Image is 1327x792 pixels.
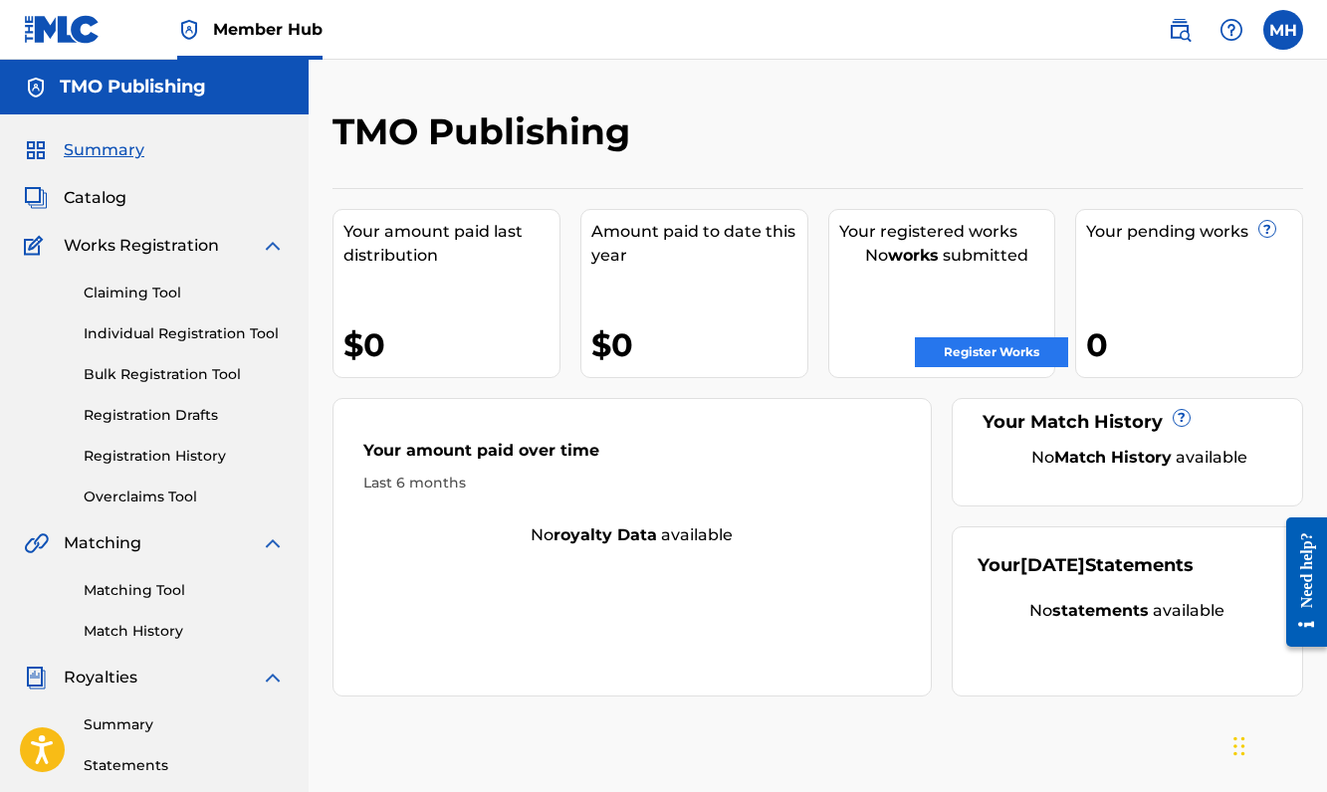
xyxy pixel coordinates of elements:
[1168,18,1192,42] img: search
[1174,410,1190,426] span: ?
[553,525,657,544] strong: royalty data
[64,666,137,690] span: Royalties
[84,714,285,735] a: Summary
[213,18,323,41] span: Member Hub
[978,409,1277,436] div: Your Match History
[84,364,285,385] a: Bulk Registration Tool
[363,473,901,494] div: Last 6 months
[1052,601,1149,620] strong: statements
[591,322,807,367] div: $0
[839,220,1055,244] div: Your registered works
[1233,716,1245,776] div: Drag
[24,138,48,162] img: Summary
[60,76,206,99] h5: TMO Publishing
[84,283,285,303] a: Claiming Tool
[84,621,285,642] a: Match History
[1086,220,1302,244] div: Your pending works
[1227,696,1327,792] iframe: Chat Widget
[1212,10,1251,50] div: Help
[24,138,144,162] a: SummarySummary
[261,234,285,258] img: expand
[177,18,201,42] img: Top Rightsholder
[261,531,285,555] img: expand
[1259,221,1275,237] span: ?
[839,244,1055,268] div: No submitted
[343,220,559,268] div: Your amount paid last distribution
[84,323,285,344] a: Individual Registration Tool
[363,439,901,473] div: Your amount paid over time
[1020,554,1085,576] span: [DATE]
[1271,496,1327,667] iframe: Resource Center
[84,580,285,601] a: Matching Tool
[591,220,807,268] div: Amount paid to date this year
[1002,446,1277,470] div: No available
[24,186,48,210] img: Catalog
[978,552,1194,579] div: Your Statements
[24,15,101,44] img: MLC Logo
[84,755,285,776] a: Statements
[1160,10,1200,50] a: Public Search
[1219,18,1243,42] img: help
[888,246,939,265] strong: works
[343,322,559,367] div: $0
[84,446,285,467] a: Registration History
[24,186,126,210] a: CatalogCatalog
[333,523,931,547] div: No available
[64,138,144,162] span: Summary
[64,531,141,555] span: Matching
[915,337,1068,367] a: Register Works
[24,234,50,258] img: Works Registration
[1086,322,1302,367] div: 0
[332,109,640,154] h2: TMO Publishing
[24,531,49,555] img: Matching
[64,234,219,258] span: Works Registration
[84,405,285,426] a: Registration Drafts
[24,666,48,690] img: Royalties
[978,599,1277,623] div: No available
[64,186,126,210] span: Catalog
[261,666,285,690] img: expand
[1263,10,1303,50] div: User Menu
[24,76,48,99] img: Accounts
[1054,448,1172,467] strong: Match History
[84,487,285,507] a: Overclaims Tool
